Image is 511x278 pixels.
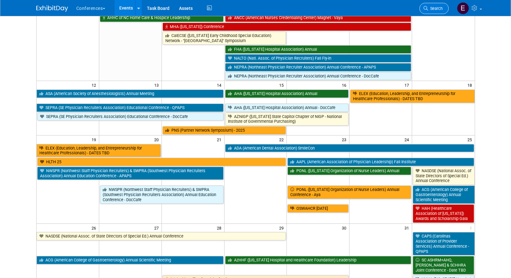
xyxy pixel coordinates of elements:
[162,126,286,135] a: PNS (Partner Network Symposium) - 2025
[225,113,349,126] a: AZNIGP ([US_STATE] State Capitol Chapter of NIGP - National Institute of Governmental Purchasing)
[341,135,349,143] span: 23
[37,256,224,264] a: ACG (American College of Gastroenterology) Annual Scientific Meeting
[341,81,349,89] span: 16
[36,5,68,12] img: ExhibitDay
[404,135,412,143] span: 24
[225,72,411,80] a: NEPRA (Northeast Physician Recruiter Association) Annual Conference - DocCafe
[287,204,349,213] a: OSWAHCR [DATE]
[467,81,475,89] span: 18
[428,6,443,11] span: Search
[413,186,474,204] a: ACG (American College of Gastroenterology) Annual Scientific Meeting
[350,90,474,103] a: ELEX (Education, Leadership, and Entrepreneurship for Healthcare Professionals) - DATES TBD
[413,167,474,185] a: NASDSE (National Assoc. of State Directors of Special Ed.) Annual Conference
[37,113,224,121] a: SEPRA (SE Physician Recruiters Association) Educational Conference - DocCafe
[216,135,224,143] span: 21
[225,104,349,112] a: AHA ([US_STATE] Hospital Association) Annual - DocCafe
[469,224,475,232] span: 1
[154,135,162,143] span: 20
[225,54,411,62] a: NALTO (Natl. Assoc. of Physician Recruiters) Fall Fly-in
[279,135,287,143] span: 22
[37,167,224,180] a: NWSPR (Northwest Staff Physician Recruiters) & SWPRA (Southwest Physician Recruiters Association)...
[37,158,286,166] a: HLTH 25
[404,81,412,89] span: 17
[279,224,287,232] span: 29
[225,90,349,98] a: AHA ([US_STATE] Hospital Association) Annual
[37,144,161,157] a: ELEX (Education, Leadership, and Entrepreneurship for Healthcare Professionals) - DATES TBD
[413,204,474,223] a: HAH (Healthcare Association of [US_STATE]) Awards and Scholarship Gala
[91,135,99,143] span: 19
[457,2,469,14] img: Erin Anderson
[91,224,99,232] span: 26
[162,23,411,31] a: MHA ([US_STATE]) Conference
[225,45,411,54] a: FHA ([US_STATE] Hospital Association) Annual
[225,14,411,22] a: ANCC (American Nurses Credentialing Center) Magnet - Vaya
[225,63,411,71] a: NEPRA (Northeast Physician Recruiter Association) Annual Conference - APAPS
[413,232,474,255] a: CAPS (Carolinas Association of Provider Services) Annual Conference - QPAPS
[91,81,99,89] span: 12
[37,232,286,240] a: NASDSE (National Assoc. of State Directors of Special Ed.) Annual Conference
[225,256,411,264] a: AzHHF ([US_STATE] Hospital and Healthcare Foundation) Leadership
[279,81,287,89] span: 15
[100,186,224,204] a: NWSPR (Northwest Staff Physician Recruiters) & SWPRA (Southwest Physician Recruiters Association)...
[216,81,224,89] span: 14
[287,158,474,166] a: AAPL (American Association of Physician Leadership) Fall Institute
[287,186,411,199] a: PONL ([US_STATE] Organization of Nurse Leaders) Annual Conference - Aya
[37,104,224,112] a: SEPRA (SE Physician Recruiters Association) Educational Conference - QPAPS
[162,32,286,45] a: CalECSE ([US_STATE] Early Childhood Special Education) Network - "[GEOGRAPHIC_DATA]" Symposium
[341,224,349,232] span: 30
[413,256,474,274] a: SC ASHRM+AHQ, [PERSON_NAME] & SCHHRA Joint Conference - Date TBD
[404,224,412,232] span: 31
[154,81,162,89] span: 13
[37,90,224,98] a: ASA (American Society of Anesthesiologists) Annual Meeting
[154,224,162,232] span: 27
[287,167,411,175] a: PONL ([US_STATE] Organization of Nurse Leaders) Annual
[225,144,474,152] a: ADA (American Dental Association) SmileCon
[419,3,449,14] a: Search
[216,224,224,232] span: 28
[467,135,475,143] span: 25
[100,14,224,22] a: AHHC of NC Home Care & Hospice Leadership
